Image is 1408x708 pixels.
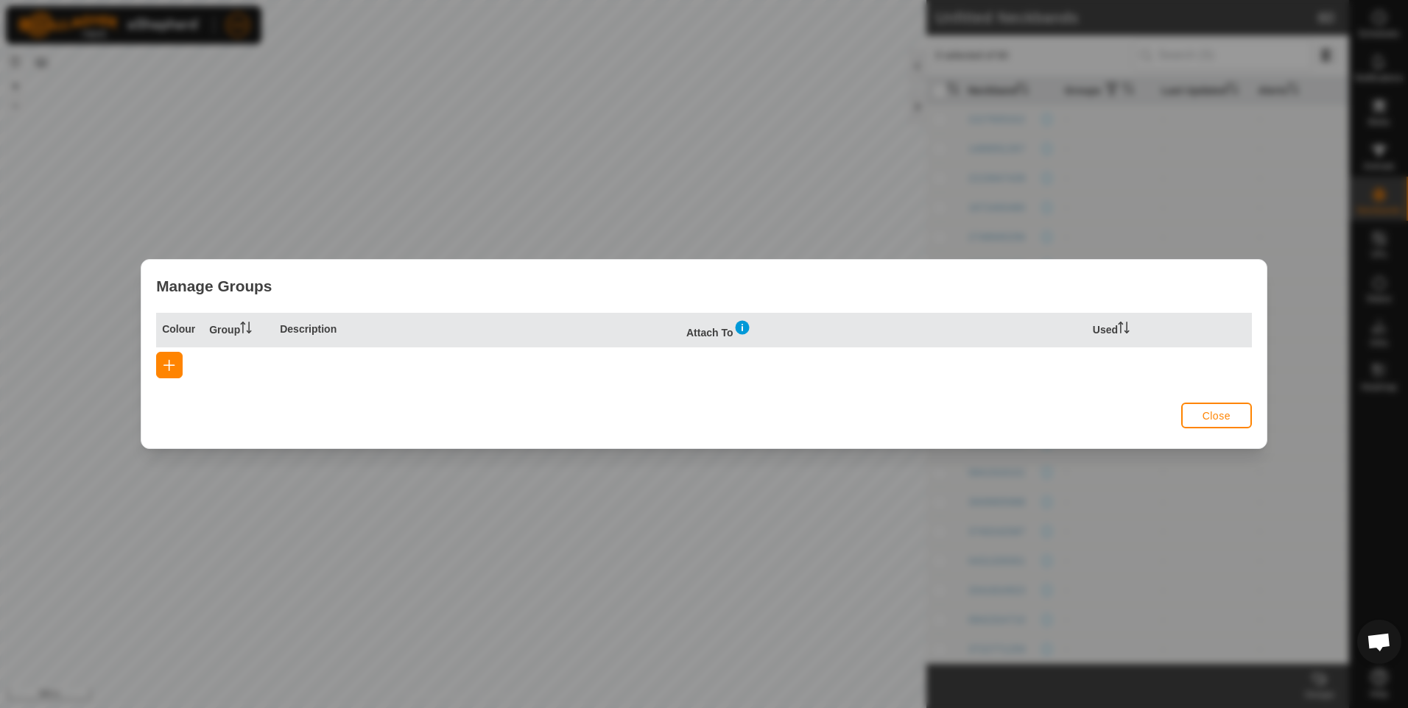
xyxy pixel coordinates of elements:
[203,313,274,347] th: Group
[1087,313,1158,347] th: Used
[680,313,1087,347] th: Attach To
[733,319,751,336] img: information
[274,313,680,347] th: Description
[1203,410,1231,422] span: Close
[156,313,203,347] th: Colour
[1357,620,1401,664] div: Open chat
[1181,403,1252,428] button: Close
[141,260,1267,312] div: Manage Groups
